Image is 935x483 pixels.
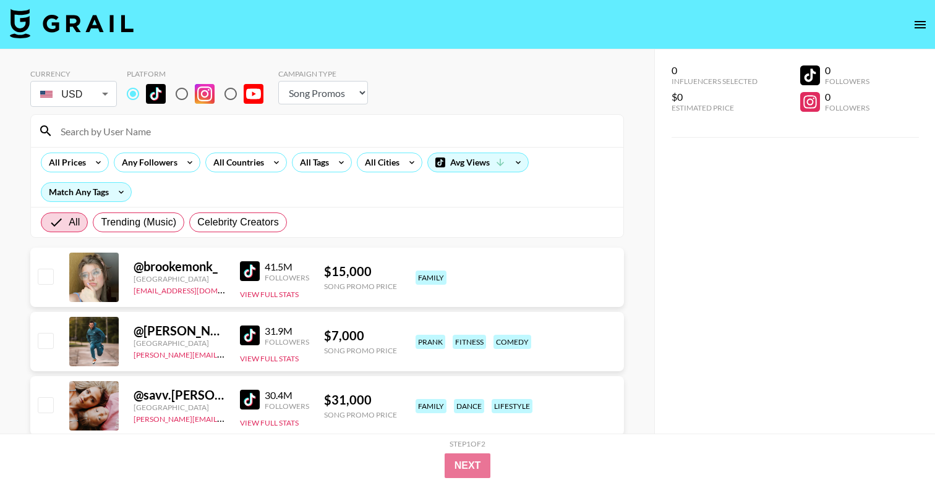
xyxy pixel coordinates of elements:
[134,283,258,295] a: [EMAIL_ADDRESS][DOMAIN_NAME]
[825,103,869,112] div: Followers
[428,153,528,172] div: Avg Views
[265,273,309,282] div: Followers
[492,399,532,413] div: lifestyle
[265,261,309,273] div: 41.5M
[416,399,446,413] div: family
[265,325,309,337] div: 31.9M
[324,410,397,419] div: Song Promo Price
[324,392,397,408] div: $ 31,000
[197,215,279,230] span: Celebrity Creators
[265,401,309,411] div: Followers
[416,271,446,285] div: family
[357,153,402,172] div: All Cities
[672,103,758,112] div: Estimated Price
[445,453,491,478] button: Next
[134,403,225,412] div: [GEOGRAPHIC_DATA]
[825,91,869,103] div: 0
[114,153,180,172] div: Any Followers
[33,83,114,105] div: USD
[672,64,758,77] div: 0
[454,399,484,413] div: dance
[41,153,88,172] div: All Prices
[324,346,397,355] div: Song Promo Price
[195,84,215,104] img: Instagram
[30,69,117,78] div: Currency
[134,274,225,283] div: [GEOGRAPHIC_DATA]
[324,328,397,343] div: $ 7,000
[240,354,299,363] button: View Full Stats
[53,121,616,141] input: Search by User Name
[450,439,485,448] div: Step 1 of 2
[493,335,531,349] div: comedy
[672,91,758,103] div: $0
[825,64,869,77] div: 0
[324,264,397,279] div: $ 15,000
[127,69,273,78] div: Platform
[146,84,166,104] img: TikTok
[240,261,260,281] img: TikTok
[453,335,486,349] div: fitness
[240,290,299,299] button: View Full Stats
[278,69,368,78] div: Campaign Type
[206,153,267,172] div: All Countries
[324,282,397,291] div: Song Promo Price
[873,421,920,468] iframe: Drift Widget Chat Controller
[672,77,758,86] div: Influencers Selected
[244,84,263,104] img: YouTube
[134,259,225,274] div: @ brookemonk_
[908,12,933,37] button: open drawer
[265,389,309,401] div: 30.4M
[292,153,331,172] div: All Tags
[265,337,309,346] div: Followers
[69,215,80,230] span: All
[240,418,299,427] button: View Full Stats
[134,412,317,424] a: [PERSON_NAME][EMAIL_ADDRESS][DOMAIN_NAME]
[101,215,176,230] span: Trending (Music)
[240,325,260,345] img: TikTok
[10,9,134,38] img: Grail Talent
[134,387,225,403] div: @ savv.[PERSON_NAME]
[41,183,131,201] div: Match Any Tags
[134,348,317,359] a: [PERSON_NAME][EMAIL_ADDRESS][DOMAIN_NAME]
[416,335,445,349] div: prank
[134,323,225,338] div: @ [PERSON_NAME].[PERSON_NAME]
[134,338,225,348] div: [GEOGRAPHIC_DATA]
[825,77,869,86] div: Followers
[240,390,260,409] img: TikTok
